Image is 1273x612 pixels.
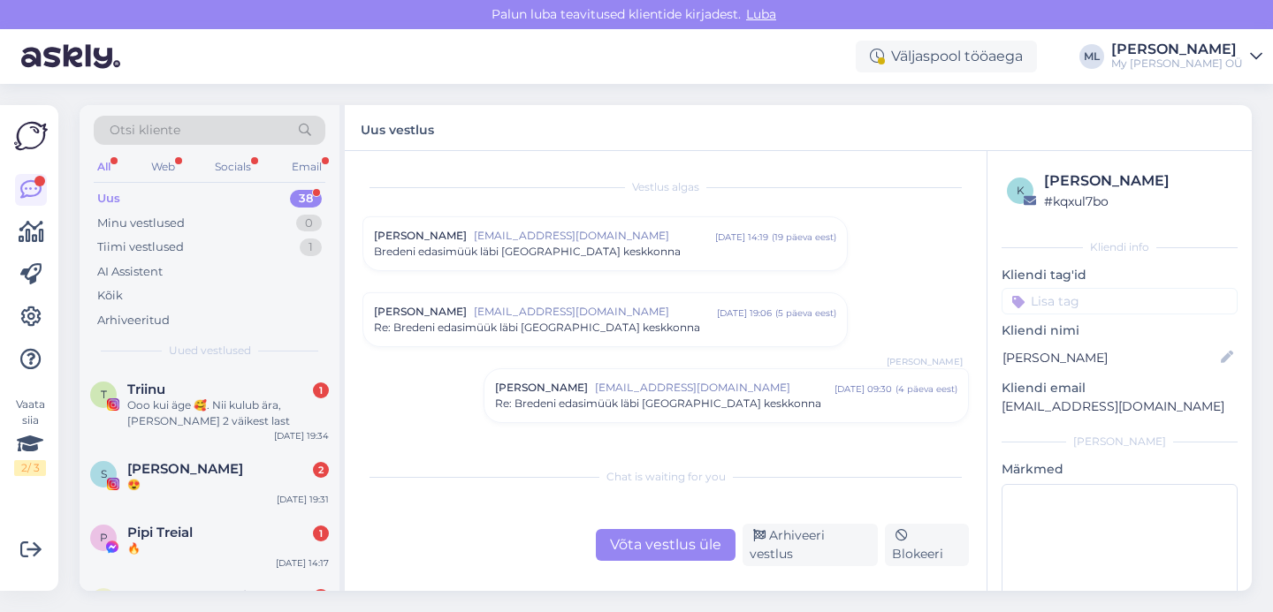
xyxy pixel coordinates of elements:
[715,230,768,244] div: [DATE] 14:19
[14,119,48,153] img: Askly Logo
[374,228,467,244] span: [PERSON_NAME]
[1002,379,1238,397] p: Kliendi email
[97,215,185,232] div: Minu vestlused
[276,556,329,570] div: [DATE] 14:17
[887,355,963,368] span: [PERSON_NAME]
[101,388,107,401] span: T
[474,304,717,320] span: [EMAIL_ADDRESS][DOMAIN_NAME]
[296,215,322,232] div: 0
[495,396,821,412] span: Re: Bredeni edasimüük läbi [GEOGRAPHIC_DATA] keskkonna
[288,155,325,178] div: Email
[97,238,184,256] div: Tiimi vestlused
[127,382,165,397] span: Triinu
[741,6,781,22] span: Luba
[100,531,108,544] span: P
[1079,44,1104,69] div: ML
[495,380,588,396] span: [PERSON_NAME]
[896,382,957,396] div: ( 4 päeva eest )
[101,467,107,480] span: S
[1111,42,1262,71] a: [PERSON_NAME]My [PERSON_NAME] OÜ
[127,588,311,604] span: Hanna Pukk|SM spetsialist|UGC
[362,469,969,485] div: Chat is waiting for you
[1002,434,1238,450] div: [PERSON_NAME]
[361,116,434,140] label: Uus vestlus
[743,524,878,566] div: Arhiveeri vestlus
[772,230,836,244] div: ( 19 päeva eest )
[211,155,255,178] div: Socials
[169,343,251,359] span: Uued vestlused
[274,429,329,442] div: [DATE] 19:34
[595,380,835,396] span: [EMAIL_ADDRESS][DOMAIN_NAME]
[1044,192,1232,211] div: # kqxul7bo
[474,228,715,244] span: [EMAIL_ADDRESS][DOMAIN_NAME]
[1002,321,1238,340] p: Kliendi nimi
[1002,348,1217,367] input: Lisa nimi
[835,382,892,396] div: [DATE] 09:30
[127,477,329,493] div: 😍
[313,462,329,478] div: 2
[1017,184,1025,197] span: k
[1002,460,1238,479] p: Märkmed
[1044,170,1232,192] div: [PERSON_NAME]
[14,460,46,476] div: 2 / 3
[362,179,969,195] div: Vestlus algas
[300,238,322,256] div: 1
[14,397,46,476] div: Vaata siia
[374,320,700,336] span: Re: Bredeni edasimüük läbi [GEOGRAPHIC_DATA] keskkonna
[596,529,736,561] div: Võta vestlus üle
[110,121,180,140] span: Otsi kliente
[374,244,681,260] span: Bredeni edasimüük läbi [GEOGRAPHIC_DATA] keskkonna
[885,524,969,566] div: Blokeeri
[717,306,772,320] div: [DATE] 19:06
[374,304,467,320] span: [PERSON_NAME]
[97,287,123,305] div: Kõik
[313,589,329,605] div: 1
[127,540,329,556] div: 🔥
[290,190,322,208] div: 38
[127,525,193,540] span: Pipi Treial
[1002,288,1238,314] input: Lisa tag
[313,525,329,541] div: 1
[1002,397,1238,416] p: [EMAIL_ADDRESS][DOMAIN_NAME]
[97,263,163,281] div: AI Assistent
[313,382,329,398] div: 1
[775,306,836,320] div: ( 5 päeva eest )
[1002,239,1238,255] div: Kliendi info
[1111,42,1243,57] div: [PERSON_NAME]
[1002,266,1238,284] p: Kliendi tag'id
[277,493,329,506] div: [DATE] 19:31
[127,397,329,429] div: Ooo kui äge 🥰. Nii kulub ära, [PERSON_NAME] 2 väikest last
[94,155,114,178] div: All
[97,312,170,329] div: Arhiveeritud
[1111,57,1243,71] div: My [PERSON_NAME] OÜ
[97,190,120,208] div: Uus
[148,155,179,178] div: Web
[856,41,1037,72] div: Väljaspool tööaega
[127,461,243,477] span: Saimi Sapp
